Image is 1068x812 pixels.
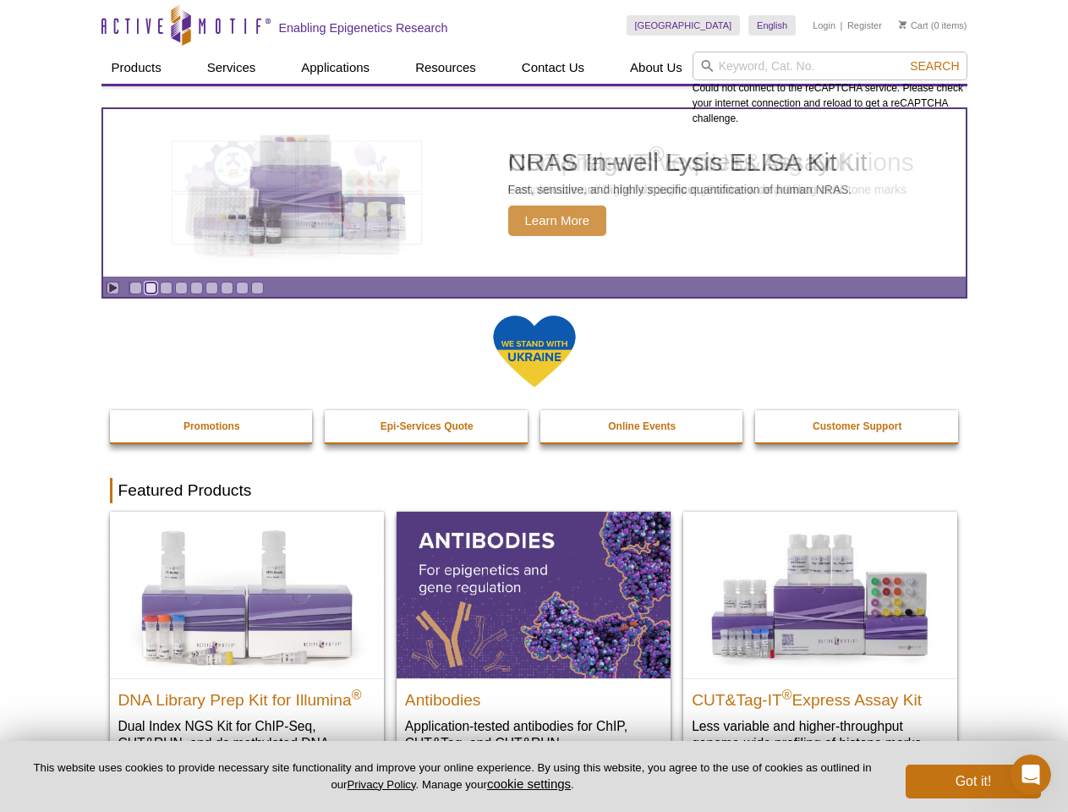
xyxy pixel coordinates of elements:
[847,19,882,31] a: Register
[508,150,852,175] h2: NRAS In-well Lysis ELISA Kit
[397,512,671,768] a: All Antibodies Antibodies Application-tested antibodies for ChIP, CUT&Tag, and CUT&RUN.
[118,717,375,769] p: Dual Index NGS Kit for ChIP-Seq, CUT&RUN, and ds methylated DNA assays.
[693,52,967,80] input: Keyword, Cat. No.
[693,52,967,126] div: Could not connect to the reCAPTCHA service. Please check your internet connection and reload to g...
[512,52,594,84] a: Contact Us
[755,410,960,442] a: Customer Support
[145,282,157,294] a: Go to slide 2
[183,420,240,432] strong: Promotions
[325,410,529,442] a: Epi-Services Quote
[175,282,188,294] a: Go to slide 4
[540,410,745,442] a: Online Events
[381,420,474,432] strong: Epi-Services Quote
[251,282,264,294] a: Go to slide 9
[813,19,835,31] a: Login
[110,478,959,503] h2: Featured Products
[1010,754,1051,795] iframe: Intercom live chat
[110,512,384,678] img: DNA Library Prep Kit for Illumina
[101,52,172,84] a: Products
[190,282,203,294] a: Go to slide 5
[110,410,315,442] a: Promotions
[279,20,448,36] h2: Enabling Epigenetics Research
[508,206,607,236] span: Learn More
[103,109,966,277] article: NRAS In-well Lysis ELISA Kit
[841,15,843,36] li: |
[405,683,662,709] h2: Antibodies
[782,687,792,701] sup: ®
[197,52,266,84] a: Services
[608,420,676,432] strong: Online Events
[291,52,380,84] a: Applications
[899,20,906,29] img: Your Cart
[748,15,796,36] a: English
[110,512,384,785] a: DNA Library Prep Kit for Illumina DNA Library Prep Kit for Illumina® Dual Index NGS Kit for ChIP-...
[692,683,949,709] h2: CUT&Tag-IT Express Assay Kit
[160,282,173,294] a: Go to slide 3
[405,52,486,84] a: Resources
[692,717,949,752] p: Less variable and higher-throughput genome-wide profiling of histone marks​.
[620,52,693,84] a: About Us
[492,314,577,389] img: We Stand With Ukraine
[813,420,901,432] strong: Customer Support
[910,59,959,73] span: Search
[118,683,375,709] h2: DNA Library Prep Kit for Illumina
[487,776,571,791] button: cookie settings
[221,282,233,294] a: Go to slide 7
[899,19,928,31] a: Cart
[905,58,964,74] button: Search
[508,182,852,197] p: Fast, sensitive, and highly specific quantification of human NRAS.
[627,15,741,36] a: [GEOGRAPHIC_DATA]
[397,512,671,678] img: All Antibodies
[683,512,957,768] a: CUT&Tag-IT® Express Assay Kit CUT&Tag-IT®Express Assay Kit Less variable and higher-throughput ge...
[347,778,415,791] a: Privacy Policy
[27,760,878,793] p: This website uses cookies to provide necessary site functionality and improve your online experie...
[352,687,362,701] sup: ®
[899,15,967,36] li: (0 items)
[236,282,249,294] a: Go to slide 8
[107,282,119,294] a: Toggle autoplay
[103,109,966,277] a: NRAS In-well Lysis ELISA Kit NRAS In-well Lysis ELISA Kit Fast, sensitive, and highly specific qu...
[683,512,957,678] img: CUT&Tag-IT® Express Assay Kit
[205,282,218,294] a: Go to slide 6
[129,282,142,294] a: Go to slide 1
[906,765,1041,798] button: Got it!
[170,134,424,251] img: NRAS In-well Lysis ELISA Kit
[405,717,662,752] p: Application-tested antibodies for ChIP, CUT&Tag, and CUT&RUN.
